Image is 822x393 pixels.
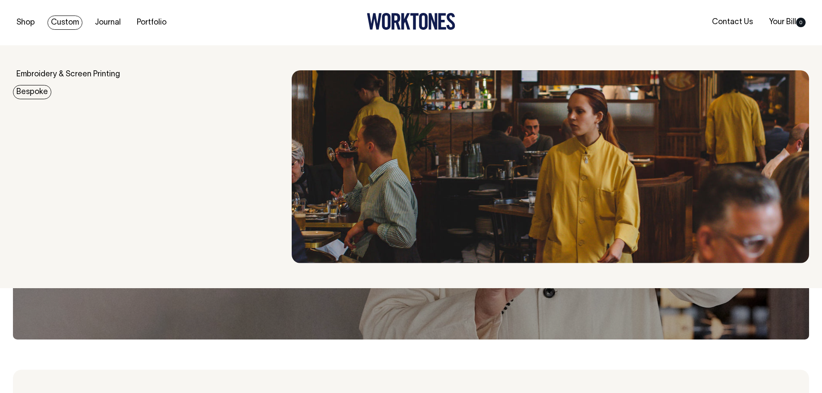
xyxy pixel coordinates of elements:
span: 0 [796,18,806,27]
a: Custom [47,16,82,30]
img: Bespoke [292,70,809,263]
a: Shop [13,16,38,30]
a: Your Bill0 [765,15,809,29]
a: Contact Us [709,15,756,29]
a: Portfolio [133,16,170,30]
a: Journal [91,16,124,30]
a: Embroidery & Screen Printing [13,67,123,82]
a: Bespoke [13,85,51,99]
